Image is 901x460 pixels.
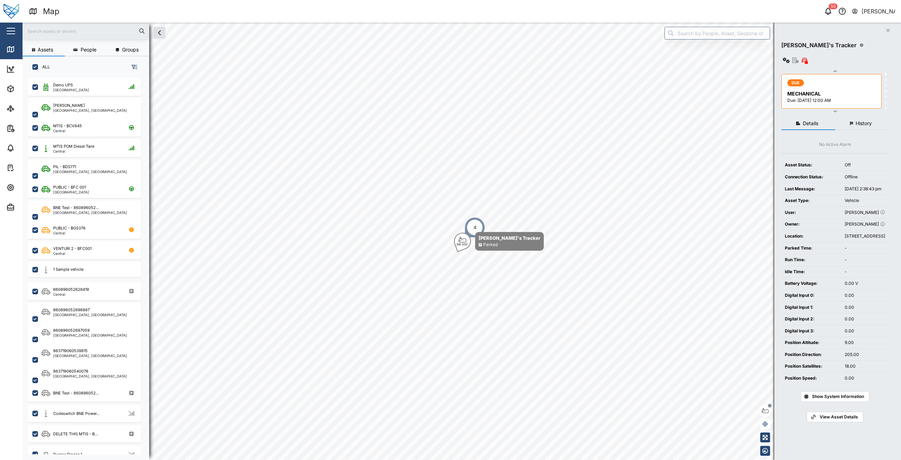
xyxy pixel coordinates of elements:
span: View Asset Details [820,412,858,422]
div: Connection Status: [785,174,838,180]
input: Search assets or drivers [27,26,145,36]
div: - [845,245,885,252]
div: Asset Status: [785,162,838,168]
div: [PERSON_NAME]'s Tracker [781,41,857,50]
div: Map [43,5,59,18]
div: Dashboard [18,65,50,73]
span: Show System Information [812,392,864,401]
div: Map [18,45,34,53]
div: No Active Alarm [819,141,851,148]
div: [PERSON_NAME] [845,209,885,216]
div: [DATE] 2:38:43 pm [845,186,885,192]
div: [GEOGRAPHIC_DATA], [GEOGRAPHIC_DATA] [53,333,127,337]
div: Last Message: [785,186,838,192]
img: Main Logo [4,4,19,19]
div: [GEOGRAPHIC_DATA], [GEOGRAPHIC_DATA] [53,313,127,317]
div: Position Direction: [785,351,838,358]
div: [GEOGRAPHIC_DATA], [GEOGRAPHIC_DATA] [53,354,127,357]
div: Digital Input 3: [785,328,838,335]
div: 9.00 [845,339,885,346]
div: 860896052696887 [53,307,90,313]
div: 860896052628419 [53,287,89,293]
div: 0.00 [845,292,885,299]
div: Duress Device 1 [53,452,82,458]
div: [PERSON_NAME] [862,7,895,16]
div: PUBLIC - BFC 001 [53,184,86,190]
div: Run Time: [785,257,838,263]
div: Central [53,129,82,133]
div: 0.00 [845,375,885,382]
div: BNE Test - 860896052... [53,390,99,396]
div: [PERSON_NAME]'s Tracker [479,234,540,241]
div: MECHANICAL [787,90,877,98]
div: [GEOGRAPHIC_DATA], [GEOGRAPHIC_DATA] [53,109,127,112]
div: [GEOGRAPHIC_DATA], [GEOGRAPHIC_DATA] [53,170,127,173]
span: Groups [122,47,139,52]
div: [GEOGRAPHIC_DATA], [GEOGRAPHIC_DATA] [53,374,127,378]
div: [GEOGRAPHIC_DATA] [53,88,89,92]
div: Position Altitude: [785,339,838,346]
div: Alarms [18,144,40,152]
button: [PERSON_NAME] [851,6,895,16]
input: Search by People, Asset, Geozone or Place [664,27,770,39]
div: Battery Voltage: [785,280,838,287]
div: Position Speed: [785,375,838,382]
div: 205.00 [845,351,885,358]
div: 863719060539815 [53,348,88,354]
div: 0.00 [845,304,885,311]
div: PIL - BDS771 [53,164,76,170]
div: User: [785,209,838,216]
div: Central [53,293,89,296]
div: Reports [18,124,42,132]
div: Off [845,162,885,168]
div: - [845,269,885,275]
div: [GEOGRAPHIC_DATA], [GEOGRAPHIC_DATA] [53,211,127,214]
div: Settings [18,184,43,191]
div: Idle Time: [785,269,838,275]
div: Asset Type: [785,197,838,204]
div: Sites [18,105,35,112]
div: [GEOGRAPHIC_DATA] [53,190,89,194]
div: Digital Input 1: [785,304,838,311]
div: grid [28,75,149,454]
div: [PERSON_NAME] [845,221,885,228]
div: Owner: [785,221,838,228]
div: Codeswitch BNE Power... [53,411,100,417]
div: - [845,257,885,263]
div: 863719060540078 [53,368,88,374]
div: Offline [845,174,885,180]
div: Parked [483,241,498,248]
div: Central [53,252,92,255]
div: Digital Input 0: [785,292,838,299]
div: MTIS POM Diesel Tank [53,143,95,149]
div: Position Satellites: [785,363,838,370]
div: [PERSON_NAME] [53,103,85,109]
span: People [81,47,96,52]
div: 50 [829,4,838,9]
span: DUE [792,80,800,86]
div: Due: [DATE] 12:00 AM [787,97,877,104]
div: [STREET_ADDRESS] [845,233,885,240]
div: Demo UPS [53,82,73,88]
div: SW 205° [456,243,468,246]
div: Central [53,149,95,153]
div: MTIS - BCV645 [53,123,82,129]
a: View Asset Details [807,412,863,422]
div: 4 [473,223,477,231]
button: Show System Information [801,391,869,402]
div: Map marker [454,232,544,251]
div: 0.00 [845,316,885,323]
div: Map marker [464,217,485,238]
div: PUBLIC - BGS376 [53,225,86,231]
div: 18.00 [845,363,885,370]
div: Central [53,231,86,235]
label: ALL [38,64,50,70]
div: DELETE THIS MTIS - B... [53,431,98,437]
div: Parked Time: [785,245,838,252]
div: BNE Test - 860896052... [53,205,99,211]
div: Digital Input 2: [785,316,838,323]
div: Tasks [18,164,38,172]
div: 0.00 V [845,280,885,287]
span: Assets [38,47,53,52]
span: Details [803,121,818,126]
